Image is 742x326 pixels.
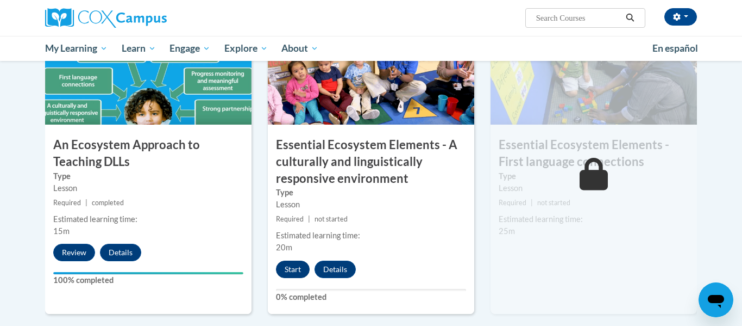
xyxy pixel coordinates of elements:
[622,11,638,24] button: Search
[537,199,570,207] span: not started
[92,199,124,207] span: completed
[217,36,275,61] a: Explore
[45,8,167,28] img: Cox Campus
[276,291,466,303] label: 0% completed
[169,42,210,55] span: Engage
[308,215,310,223] span: |
[276,230,466,242] div: Estimated learning time:
[276,261,310,278] button: Start
[268,16,474,125] img: Course Image
[281,42,318,55] span: About
[499,182,689,194] div: Lesson
[276,199,466,211] div: Lesson
[53,170,243,182] label: Type
[45,8,251,28] a: Cox Campus
[275,36,326,61] a: About
[645,37,705,60] a: En español
[535,11,622,24] input: Search Courses
[38,36,115,61] a: My Learning
[499,226,515,236] span: 25m
[499,213,689,225] div: Estimated learning time:
[315,261,356,278] button: Details
[276,243,292,252] span: 20m
[531,199,533,207] span: |
[276,215,304,223] span: Required
[499,199,526,207] span: Required
[491,16,697,125] img: Course Image
[45,137,251,170] h3: An Ecosystem Approach to Teaching DLLs
[499,170,689,182] label: Type
[276,187,466,199] label: Type
[45,42,108,55] span: My Learning
[53,182,243,194] div: Lesson
[53,272,243,274] div: Your progress
[53,274,243,286] label: 100% completed
[53,199,81,207] span: Required
[100,244,141,261] button: Details
[122,42,156,55] span: Learn
[268,137,474,187] h3: Essential Ecosystem Elements - A culturally and linguistically responsive environment
[115,36,163,61] a: Learn
[699,282,733,317] iframe: Button to launch messaging window
[652,42,698,54] span: En español
[45,16,251,125] img: Course Image
[53,213,243,225] div: Estimated learning time:
[29,36,713,61] div: Main menu
[664,8,697,26] button: Account Settings
[162,36,217,61] a: Engage
[85,199,87,207] span: |
[315,215,348,223] span: not started
[53,244,95,261] button: Review
[491,137,697,170] h3: Essential Ecosystem Elements - First language connections
[224,42,268,55] span: Explore
[53,226,70,236] span: 15m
